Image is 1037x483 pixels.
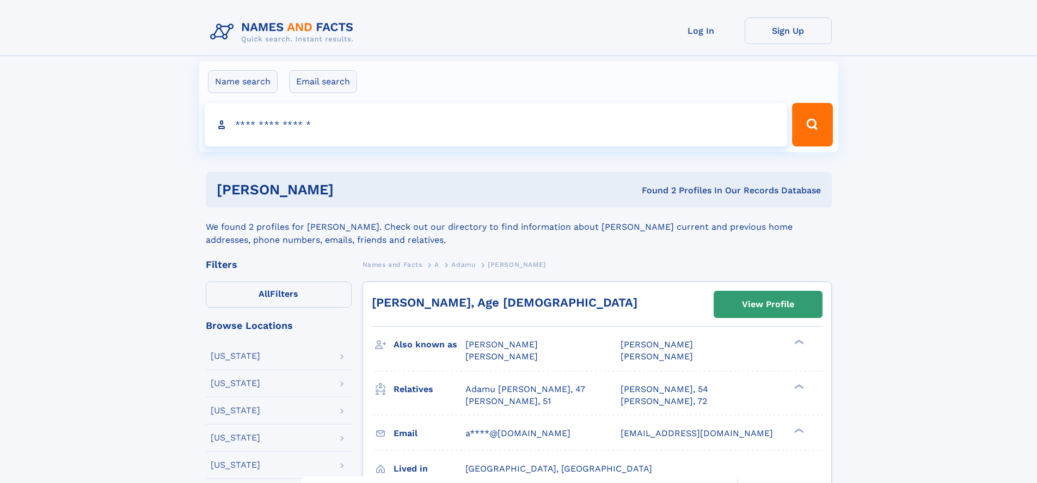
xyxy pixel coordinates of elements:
[394,424,465,443] h3: Email
[742,292,794,317] div: View Profile
[451,258,475,271] a: Adamu
[791,339,805,346] div: ❯
[465,339,538,350] span: [PERSON_NAME]
[488,185,821,197] div: Found 2 Profiles In Our Records Database
[621,351,693,362] span: [PERSON_NAME]
[434,258,439,271] a: A
[792,103,832,146] button: Search Button
[791,427,805,434] div: ❯
[211,352,260,360] div: [US_STATE]
[465,463,652,474] span: [GEOGRAPHIC_DATA], [GEOGRAPHIC_DATA]
[206,260,352,270] div: Filters
[791,383,805,390] div: ❯
[289,70,357,93] label: Email search
[451,261,475,268] span: Adamu
[394,380,465,399] h3: Relatives
[434,261,439,268] span: A
[363,258,422,271] a: Names and Facts
[394,335,465,354] h3: Also known as
[211,433,260,442] div: [US_STATE]
[211,379,260,388] div: [US_STATE]
[217,183,488,197] h1: [PERSON_NAME]
[488,261,546,268] span: [PERSON_NAME]
[714,291,822,317] a: View Profile
[621,395,707,407] a: [PERSON_NAME], 72
[372,296,637,309] a: [PERSON_NAME], Age [DEMOGRAPHIC_DATA]
[621,339,693,350] span: [PERSON_NAME]
[211,461,260,469] div: [US_STATE]
[621,383,708,395] a: [PERSON_NAME], 54
[205,103,788,146] input: search input
[206,207,832,247] div: We found 2 profiles for [PERSON_NAME]. Check out our directory to find information about [PERSON_...
[745,17,832,44] a: Sign Up
[208,70,278,93] label: Name search
[658,17,745,44] a: Log In
[206,321,352,331] div: Browse Locations
[621,428,773,438] span: [EMAIL_ADDRESS][DOMAIN_NAME]
[465,383,585,395] a: Adamu [PERSON_NAME], 47
[465,395,551,407] a: [PERSON_NAME], 51
[206,17,363,47] img: Logo Names and Facts
[211,406,260,415] div: [US_STATE]
[259,289,270,299] span: All
[394,460,465,478] h3: Lived in
[465,351,538,362] span: [PERSON_NAME]
[206,282,352,308] label: Filters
